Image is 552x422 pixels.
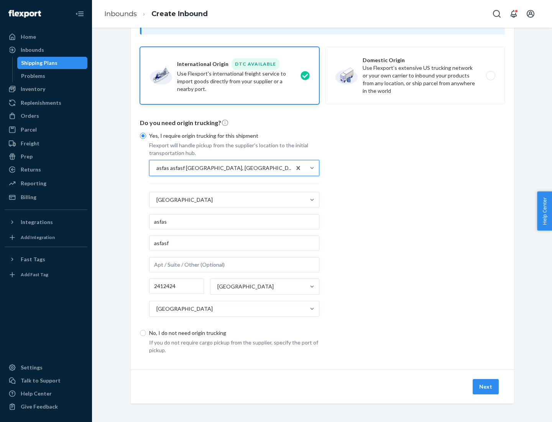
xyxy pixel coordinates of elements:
div: Settings [21,364,43,371]
a: Returns [5,163,87,176]
input: Facility Name [149,214,319,229]
input: Postal Code [149,279,204,294]
p: Do you need origin trucking? [140,119,505,127]
input: Yes, I require origin trucking for this shipment [140,133,146,139]
button: Give Feedback [5,401,87,413]
a: Reporting [5,177,87,190]
a: Shipping Plans [17,57,88,69]
a: Inventory [5,83,87,95]
a: Replenishments [5,97,87,109]
button: Open Search Box [489,6,504,21]
a: Talk to Support [5,374,87,387]
img: Flexport logo [8,10,41,18]
div: Add Fast Tag [21,271,48,278]
div: asfas asfasf [GEOGRAPHIC_DATA], [GEOGRAPHIC_DATA] 2412424 [156,164,295,172]
a: Freight [5,137,87,150]
div: Add Integration [21,234,55,241]
a: Parcel [5,124,87,136]
a: Prep [5,150,87,163]
div: Shipping Plans [21,59,58,67]
div: Replenishments [21,99,61,107]
div: Problems [21,72,45,80]
button: Open notifications [506,6,521,21]
div: Talk to Support [21,377,61,384]
a: Inbounds [104,10,137,18]
a: Problems [17,70,88,82]
a: Settings [5,361,87,374]
a: Add Fast Tag [5,269,87,281]
button: Next [473,379,499,394]
input: Apt / Suite / Other (Optional) [149,257,319,272]
div: Prep [21,153,33,160]
div: Parcel [21,126,37,134]
div: Inbounds [21,46,44,54]
button: Integrations [5,216,87,228]
div: Integrations [21,218,53,226]
a: Create Inbound [151,10,208,18]
p: Flexport will handle pickup from the supplier's location to the initial transportation hub. [149,142,319,157]
a: Orders [5,110,87,122]
div: Fast Tags [21,256,45,263]
a: Inbounds [5,44,87,56]
div: Give Feedback [21,403,58,410]
div: [GEOGRAPHIC_DATA] [217,283,274,290]
div: Help Center [21,390,52,397]
button: Open account menu [523,6,538,21]
p: No, I do not need origin trucking [149,329,319,337]
span: Inbounding with your own carrier? [163,21,332,28]
div: Reporting [21,180,46,187]
div: Billing [21,193,36,201]
a: Billing [5,191,87,203]
button: Help Center [537,191,552,231]
a: Home [5,31,87,43]
div: Freight [21,140,39,147]
div: Returns [21,166,41,173]
ol: breadcrumbs [98,3,214,25]
div: Inventory [21,85,45,93]
a: Help Center [5,387,87,400]
div: Orders [21,112,39,120]
input: No, I do not need origin trucking [140,330,146,336]
a: Add Integration [5,231,87,244]
p: Yes, I require origin trucking for this shipment [149,132,319,140]
button: Fast Tags [5,253,87,265]
input: Address [149,236,319,251]
button: Close Navigation [72,6,87,21]
div: [GEOGRAPHIC_DATA] [156,196,213,204]
div: [GEOGRAPHIC_DATA] [156,305,213,313]
p: If you do not require cargo pickup from the supplier, specify the port of pickup. [149,339,319,354]
div: Home [21,33,36,41]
